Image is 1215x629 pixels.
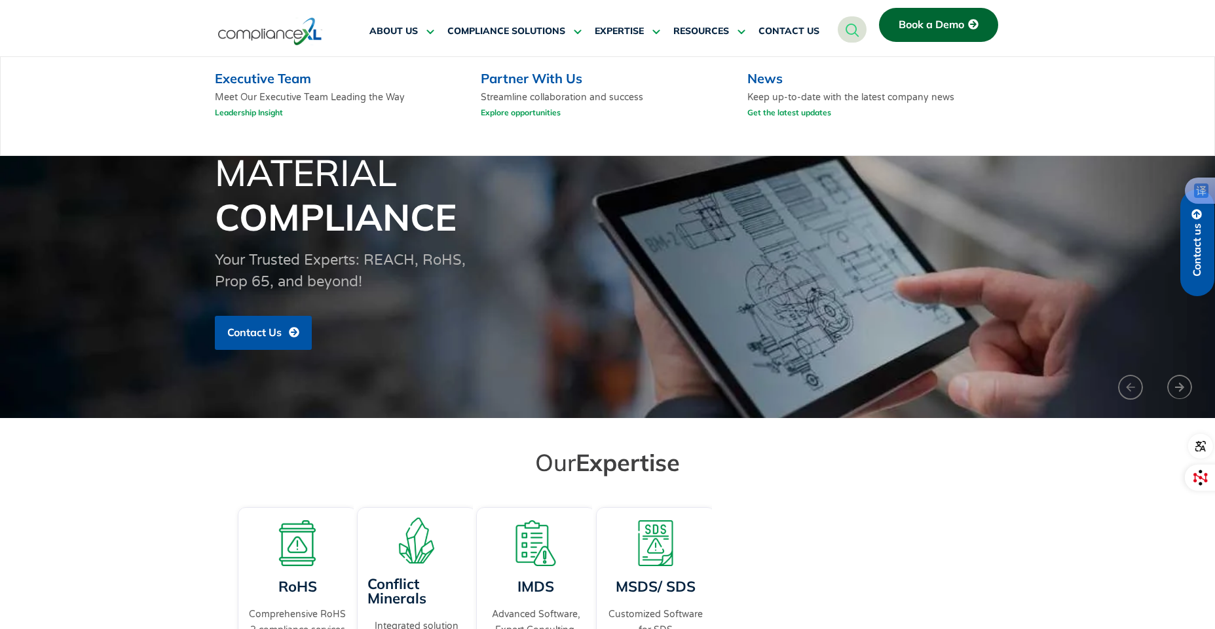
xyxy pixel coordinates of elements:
[394,518,439,563] img: A representation of minerals
[673,16,745,47] a: RESOURCES
[447,16,582,47] a: COMPLIANCE SOLUTIONS
[1191,223,1203,276] span: Contact us
[758,26,819,37] span: CONTACT US
[215,104,283,121] a: Leadership Insight
[481,104,561,121] a: Explore opportunities
[633,520,679,566] img: A warning board with SDS displaying
[218,16,322,47] img: logo-one.svg
[215,150,1001,239] h1: Material
[576,448,680,477] span: Expertise
[481,70,582,86] a: Partner With Us
[447,26,565,37] span: COMPLIANCE SOLUTIONS
[369,26,418,37] span: ABOUT US
[595,16,660,47] a: EXPERTISE
[227,327,282,339] span: Contact Us
[673,26,729,37] span: RESOURCES
[747,91,996,124] p: Keep up-to-date with the latest company news
[595,26,644,37] span: EXPERTISE
[747,104,831,121] a: Get the latest updates
[1180,189,1214,296] a: Contact us
[215,194,457,240] span: Compliance
[367,575,426,607] a: Conflict Minerals
[481,91,643,124] p: Streamline collaboration and success
[899,19,964,31] span: Book a Demo
[215,70,311,86] a: Executive Team
[369,16,434,47] a: ABOUT US
[879,8,998,42] a: Book a Demo
[758,16,819,47] a: CONTACT US
[241,448,975,477] h2: Our
[616,577,696,596] a: MSDS/ SDS
[747,70,783,86] a: News
[215,252,466,290] span: Your Trusted Experts: REACH, RoHS, Prop 65, and beyond!
[838,16,867,43] a: navsearch-button
[278,577,316,596] a: RoHS
[517,577,554,596] a: IMDS
[215,316,312,350] a: Contact Us
[215,91,463,124] p: Meet Our Executive Team Leading the Way
[274,520,320,566] img: A board with a warning sign
[513,520,559,566] img: A list board with a warning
